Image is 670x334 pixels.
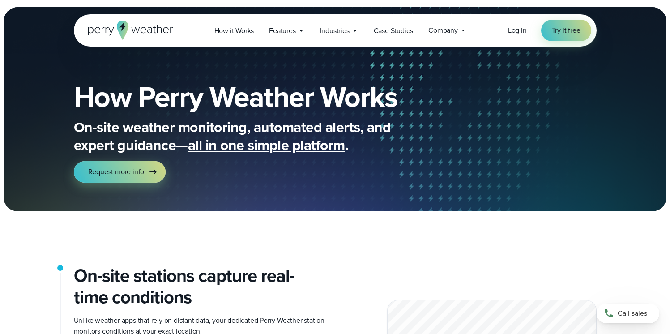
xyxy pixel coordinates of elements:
[88,167,145,177] span: Request more info
[214,26,254,36] span: How it Works
[320,26,350,36] span: Industries
[508,25,527,35] span: Log in
[552,25,580,36] span: Try it free
[74,82,462,111] h1: How Perry Weather Works
[597,304,659,323] a: Call sales
[74,265,328,308] h2: On-site stations capture real-time conditions
[508,25,527,36] a: Log in
[428,25,458,36] span: Company
[541,20,591,41] a: Try it free
[74,118,432,154] p: On-site weather monitoring, automated alerts, and expert guidance— .
[207,21,262,40] a: How it Works
[374,26,414,36] span: Case Studies
[188,134,345,156] span: all in one simple platform
[74,161,166,183] a: Request more info
[366,21,421,40] a: Case Studies
[269,26,295,36] span: Features
[618,308,647,319] span: Call sales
